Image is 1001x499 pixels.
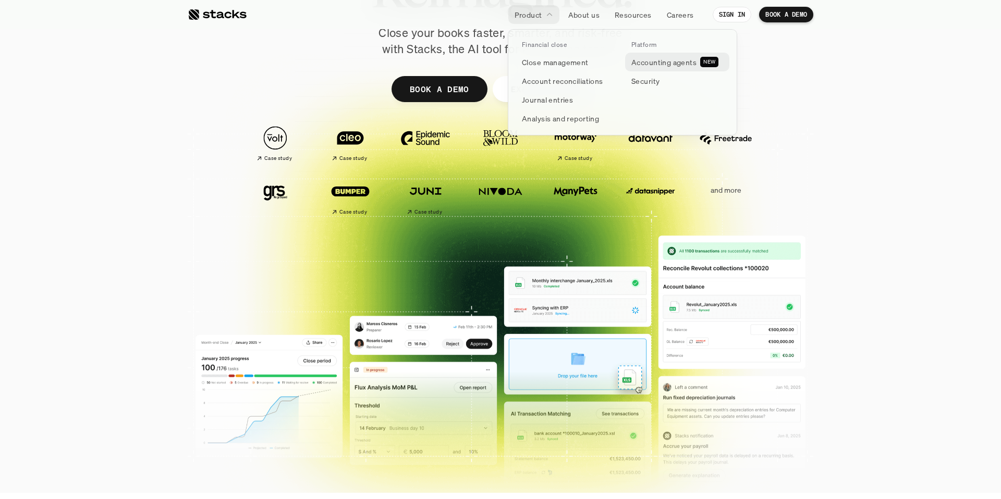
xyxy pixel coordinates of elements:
a: Case study [393,174,458,219]
a: Security [625,71,729,90]
p: Security [631,76,660,86]
a: About us [562,5,606,24]
p: About us [568,9,600,20]
a: BOOK A DEMO [392,76,487,102]
a: Account reconciliations [516,71,620,90]
a: Journal entries [516,90,620,109]
a: Case study [543,121,608,166]
a: Case study [318,121,383,166]
p: BOOK A DEMO [410,81,469,96]
a: Privacy Policy [123,241,169,248]
a: Accounting agentsNEW [625,53,729,71]
p: Analysis and reporting [522,113,599,124]
a: Case study [318,174,383,219]
a: Case study [243,121,308,166]
a: BOOK A DEMO [759,7,813,22]
h2: Case study [264,155,292,161]
a: SIGN IN [713,7,752,22]
p: and more [693,186,758,195]
h2: Case study [339,155,367,161]
a: Resources [608,5,658,24]
h2: Case study [339,209,367,215]
p: Platform [631,41,657,48]
p: BOOK A DEMO [765,11,807,18]
p: Resources [615,9,652,20]
h2: Case study [414,209,442,215]
h2: Case study [565,155,592,161]
p: Account reconciliations [522,76,603,86]
p: Accounting agents [631,57,697,68]
p: Close your books faster, smarter, and risk-free with Stacks, the AI tool for accounting teams. [370,25,631,57]
p: SIGN IN [719,11,746,18]
p: Product [515,9,542,20]
p: Careers [667,9,694,20]
p: Financial close [522,41,567,48]
a: EXPLORE PRODUCT [492,76,609,102]
p: Journal entries [522,94,573,105]
h2: NEW [703,59,715,65]
a: Careers [661,5,700,24]
p: Close management [522,57,589,68]
a: Analysis and reporting [516,109,620,128]
a: Close management [516,53,620,71]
